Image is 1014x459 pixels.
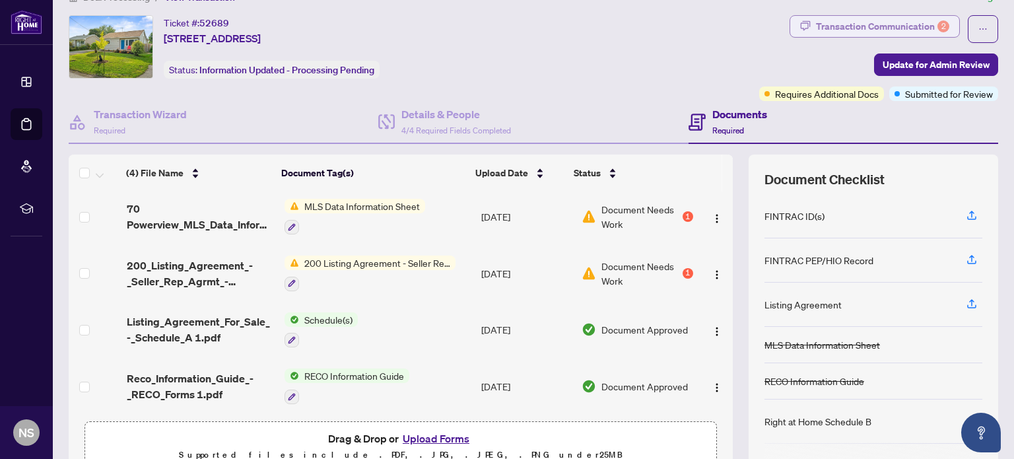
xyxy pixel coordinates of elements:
[399,430,473,447] button: Upload Forms
[285,312,299,327] img: Status Icon
[874,53,998,76] button: Update for Admin Review
[712,106,767,122] h4: Documents
[476,245,576,302] td: [DATE]
[299,256,456,270] span: 200 Listing Agreement - Seller Representation Agreement Authority to Offer for Sale
[775,87,879,101] span: Requires Additional Docs
[121,155,276,192] th: (4) File Name
[299,199,425,213] span: MLS Data Information Sheet
[401,125,511,135] span: 4/4 Required Fields Completed
[764,209,825,223] div: FINTRAC ID(s)
[978,24,988,34] span: ellipsis
[601,259,679,288] span: Document Needs Work
[94,106,187,122] h4: Transaction Wizard
[470,155,568,192] th: Upload Date
[683,268,693,279] div: 1
[937,20,949,32] div: 2
[683,211,693,222] div: 1
[601,322,688,337] span: Document Approved
[582,209,596,224] img: Document Status
[285,256,456,291] button: Status Icon200 Listing Agreement - Seller Representation Agreement Authority to Offer for Sale
[285,256,299,270] img: Status Icon
[164,61,380,79] div: Status:
[790,15,960,38] button: Transaction Communication2
[199,64,374,76] span: Information Updated - Processing Pending
[574,166,601,180] span: Status
[476,302,576,359] td: [DATE]
[764,337,880,352] div: MLS Data Information Sheet
[299,312,358,327] span: Schedule(s)
[94,125,125,135] span: Required
[712,326,722,337] img: Logo
[582,266,596,281] img: Document Status
[285,369,299,383] img: Status Icon
[764,297,842,312] div: Listing Agreement
[712,213,722,224] img: Logo
[712,269,722,280] img: Logo
[601,202,679,231] span: Document Needs Work
[706,319,727,340] button: Logo
[285,199,425,234] button: Status IconMLS Data Information Sheet
[276,155,470,192] th: Document Tag(s)
[582,379,596,394] img: Document Status
[601,379,688,394] span: Document Approved
[764,414,871,429] div: Right at Home Schedule B
[764,253,873,267] div: FINTRAC PEP/HIO Record
[328,430,473,447] span: Drag & Drop or
[285,369,409,404] button: Status IconRECO Information Guide
[285,199,299,213] img: Status Icon
[299,369,409,383] span: RECO Information Guide
[706,206,727,227] button: Logo
[18,423,34,442] span: NS
[11,10,42,34] img: logo
[712,125,744,135] span: Required
[69,16,152,78] img: IMG-X12405019_1.jpg
[568,155,689,192] th: Status
[816,16,949,37] div: Transaction Communication
[582,322,596,337] img: Document Status
[164,30,261,46] span: [STREET_ADDRESS]
[164,15,229,30] div: Ticket #:
[475,166,528,180] span: Upload Date
[127,201,274,232] span: 70 Powerview_MLS_Data_Information_Form.pdf
[127,371,274,402] span: Reco_Information_Guide_-_RECO_Forms 1.pdf
[199,17,229,29] span: 52689
[476,188,576,245] td: [DATE]
[764,170,885,189] span: Document Checklist
[706,376,727,397] button: Logo
[476,358,576,415] td: [DATE]
[127,314,274,345] span: Listing_Agreement_For_Sale_-_Schedule_A 1.pdf
[905,87,993,101] span: Submitted for Review
[764,374,864,388] div: RECO Information Guide
[883,54,990,75] span: Update for Admin Review
[127,258,274,289] span: 200_Listing_Agreement_-_Seller_Rep_Agrmt_-_Authority_to_Offer_for_Sale_-_PropTx-[PERSON_NAME] 1.pdf
[712,382,722,393] img: Logo
[285,312,358,348] button: Status IconSchedule(s)
[401,106,511,122] h4: Details & People
[961,413,1001,452] button: Open asap
[706,263,727,284] button: Logo
[126,166,184,180] span: (4) File Name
